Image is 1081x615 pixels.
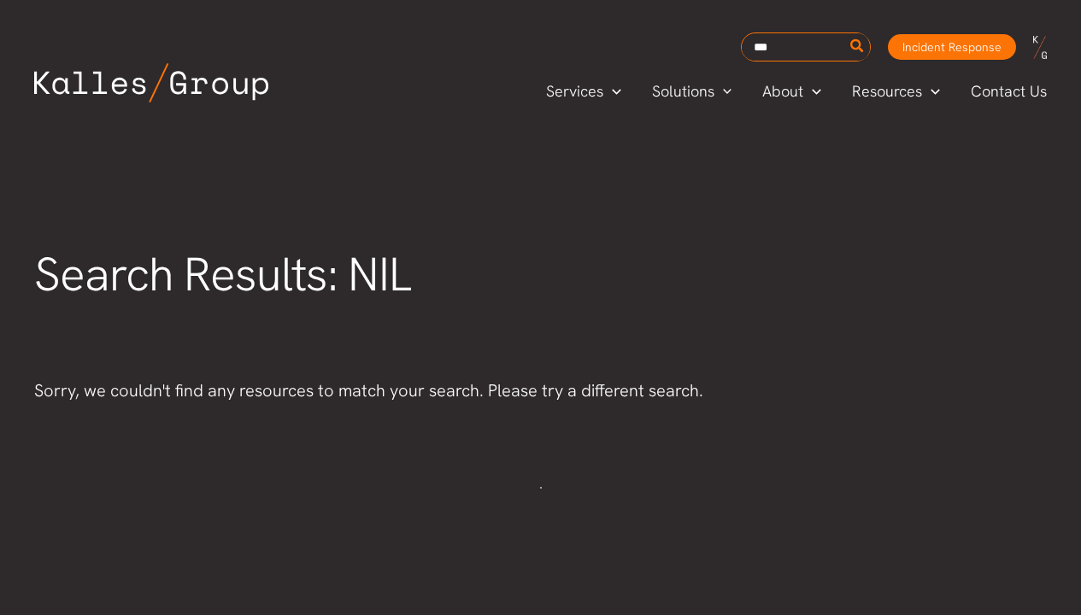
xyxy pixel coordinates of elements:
a: ResourcesMenu Toggle [837,79,955,104]
span: About [762,79,803,104]
span: Menu Toggle [922,79,940,104]
a: SolutionsMenu Toggle [637,79,748,104]
span: Menu Toggle [803,79,821,104]
a: AboutMenu Toggle [747,79,837,104]
span: Services [546,79,603,104]
span: Menu Toggle [714,79,732,104]
nav: Primary Site Navigation [531,77,1064,105]
button: Search [847,33,868,61]
img: Kalles Group [34,63,268,102]
span: Resources [852,79,922,104]
a: Contact Us [955,79,1064,104]
span: Contact Us [971,79,1047,104]
a: ServicesMenu Toggle [531,79,637,104]
span: Search Results: NIL [34,243,411,305]
span: Menu Toggle [603,79,621,104]
p: Sorry, we couldn't find any resources to match your search. Please try a different search. [34,377,1047,405]
a: Incident Response [888,34,1016,60]
span: Solutions [652,79,714,104]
